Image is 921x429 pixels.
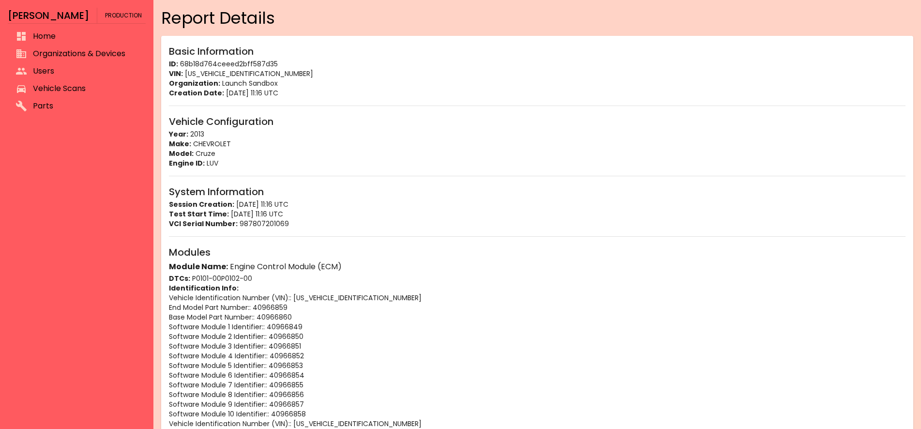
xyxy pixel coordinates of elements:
[105,8,142,23] span: Production
[169,283,239,293] strong: Identification Info:
[169,322,906,332] p: Software Module 1 Identifier : : 40966849
[169,274,906,283] p: P0101-00 P0102-00
[161,8,913,28] h4: Report Details
[169,129,906,139] p: 2013
[169,184,906,199] h6: System Information
[33,83,138,94] span: Vehicle Scans
[169,139,191,149] strong: Make:
[169,261,228,272] strong: Module Name:
[169,149,906,158] p: Cruze
[33,31,138,42] span: Home
[33,48,138,60] span: Organizations & Devices
[169,370,906,380] p: Software Module 6 Identifier : : 40966854
[169,114,906,129] h6: Vehicle Configuration
[169,129,188,139] strong: Year:
[169,158,906,168] p: LUV
[169,274,190,283] strong: DTCs:
[169,409,906,419] p: Software Module 10 Identifier : : 40966858
[169,158,205,168] strong: Engine ID:
[169,303,906,312] p: End Model Part Number : : 40966859
[169,399,906,409] p: Software Module 9 Identifier : : 40966857
[169,44,906,59] h6: Basic Information
[169,199,906,209] p: [DATE] 11:16 UTC
[33,100,138,112] span: Parts
[33,65,138,77] span: Users
[8,8,89,23] h6: [PERSON_NAME]
[169,69,183,78] strong: VIN:
[169,219,906,229] p: 987807201069
[169,351,906,361] p: Software Module 4 Identifier : : 40966852
[169,341,906,351] p: Software Module 3 Identifier : : 40966851
[169,209,906,219] p: [DATE] 11:16 UTC
[169,78,906,88] p: Launch Sandbox
[169,260,906,274] h6: Engine Control Module (ECM)
[169,361,906,370] p: Software Module 5 Identifier : : 40966853
[169,88,224,98] strong: Creation Date:
[169,209,229,219] strong: Test Start Time:
[169,199,234,209] strong: Session Creation:
[169,245,906,260] h6: Modules
[169,59,906,69] p: 68b18d764ceeed2bff587d35
[169,59,178,69] strong: ID:
[169,419,906,429] p: Vehicle Identification Number (VIN) : : [US_VEHICLE_IDENTIFICATION_NUMBER]
[169,149,194,158] strong: Model:
[169,380,906,390] p: Software Module 7 Identifier : : 40966855
[169,139,906,149] p: CHEVROLET
[169,332,906,341] p: Software Module 2 Identifier : : 40966850
[169,390,906,399] p: Software Module 8 Identifier : : 40966856
[169,219,238,229] strong: VCI Serial Number:
[169,312,906,322] p: Base Model Part Number : : 40966860
[169,88,906,98] p: [DATE] 11:16 UTC
[169,78,220,88] strong: Organization:
[169,69,906,78] p: [US_VEHICLE_IDENTIFICATION_NUMBER]
[169,293,906,303] p: Vehicle Identification Number (VIN) : : [US_VEHICLE_IDENTIFICATION_NUMBER]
